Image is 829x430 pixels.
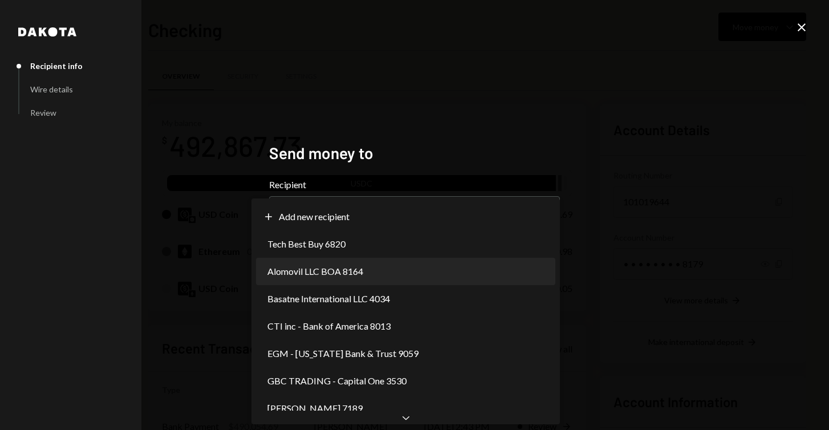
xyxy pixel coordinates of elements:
span: Tech Best Buy 6820 [267,237,346,251]
label: Recipient [269,178,560,192]
div: Wire details [30,84,73,94]
span: [PERSON_NAME] 7189 [267,401,363,415]
h2: Send money to [269,142,560,164]
span: Add new recipient [279,210,350,224]
div: Recipient info [30,61,83,71]
span: GBC TRADING - Capital One 3530 [267,374,407,388]
div: Review [30,108,56,117]
span: Basatne International LLC 4034 [267,292,390,306]
button: Recipient [269,196,560,228]
span: EGM - [US_STATE] Bank & Trust 9059 [267,347,418,360]
span: Alomovil LLC BOA 8164 [267,265,363,278]
span: CTI inc - Bank of America 8013 [267,319,391,333]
